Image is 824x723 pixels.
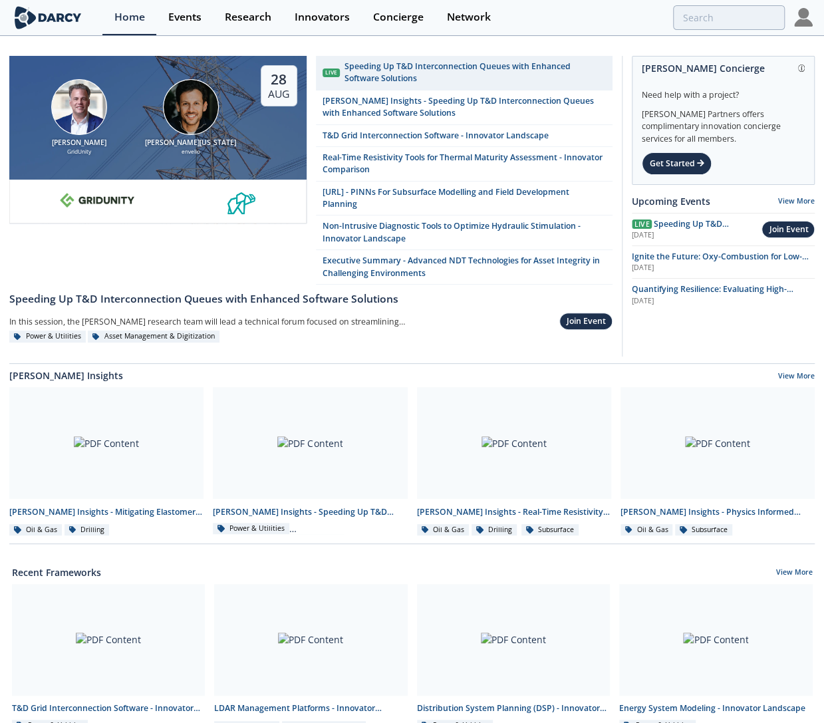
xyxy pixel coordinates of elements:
span: Ignite the Future: Oxy-Combustion for Low-Carbon Power [632,251,809,274]
div: Oil & Gas [9,524,62,536]
a: [PERSON_NAME] Insights - Speeding Up T&D Interconnection Queues with Enhanced Software Solutions [316,90,613,125]
a: PDF Content [PERSON_NAME] Insights - Mitigating Elastomer Swelling Issue in Downhole Drilling Mud... [5,387,208,537]
div: Aug [268,88,289,101]
a: View More [778,371,815,383]
a: PDF Content [PERSON_NAME] Insights - Real-Time Resistivity Tools for Thermal Maturity Assessment ... [412,387,616,537]
a: View More [776,567,813,579]
a: Non-Intrusive Diagnostic Tools to Optimize Hydraulic Stimulation - Innovator Landscape [316,216,613,250]
div: [DATE] [632,296,815,307]
img: Profile [794,8,813,27]
div: [PERSON_NAME] [28,138,130,148]
div: Oil & Gas [417,524,470,536]
div: Speeding Up T&D Interconnection Queues with Enhanced Software Solutions [9,291,613,307]
a: Quantifying Resilience: Evaluating High-Impact, Low-Frequency (HILF) Events [DATE] [632,283,815,306]
div: 28 [268,71,289,88]
a: Brian Fitzsimons [PERSON_NAME] GridUnity Luigi Montana [PERSON_NAME][US_STATE] envelio 28 Aug [9,56,307,285]
a: Upcoming Events [632,194,710,208]
img: Luigi Montana [163,79,219,135]
div: Asset Management & Digitization [88,331,219,343]
a: Speeding Up T&D Interconnection Queues with Enhanced Software Solutions [9,285,613,307]
div: Join Event [567,315,606,327]
div: Power & Utilities [9,331,86,343]
div: [DATE] [632,230,761,241]
div: Distribution System Planning (DSP) - Innovator Landscape [417,702,611,714]
img: 336b6de1-6040-4323-9c13-5718d9811639 [227,186,255,214]
a: PDF Content [PERSON_NAME] Insights - Physics Informed Neural Networks to Accelerate Subsurface Sc... [616,387,819,537]
div: Get Started [642,152,712,175]
div: Concierge [373,12,424,23]
a: Executive Summary - Advanced NDT Technologies for Asset Integrity in Challenging Environments [316,250,613,285]
div: Research [225,12,271,23]
span: Speeding Up T&D Interconnection Queues with Enhanced Software Solutions [632,218,746,254]
img: 10e008b0-193f-493d-a134-a0520e334597 [60,186,134,214]
div: [DATE] [632,263,815,273]
a: [PERSON_NAME] Insights [9,368,123,382]
div: Live [323,69,340,77]
a: Live Speeding Up T&D Interconnection Queues with Enhanced Software Solutions [316,56,613,90]
div: GridUnity [28,148,130,156]
img: Brian Fitzsimons [51,79,107,135]
div: envelio [140,148,242,156]
a: View More [778,196,815,206]
div: Network [447,12,491,23]
a: [URL] - PINNs For Subsurface Modelling and Field Development Planning [316,182,613,216]
div: Events [168,12,202,23]
div: [PERSON_NAME][US_STATE] [140,138,242,148]
a: T&D Grid Interconnection Software - Innovator Landscape [316,125,613,147]
div: LDAR Management Platforms - Innovator Comparison [214,702,408,714]
div: Innovators [295,12,350,23]
div: Speeding Up T&D Interconnection Queues with Enhanced Software Solutions [344,61,606,85]
div: [PERSON_NAME] Concierge [642,57,805,80]
div: Need help with a project? [642,80,805,101]
button: Join Event [559,313,613,331]
div: [PERSON_NAME] Insights - Real-Time Resistivity Tools for Thermal Maturity Assessment in Unconvent... [417,506,611,518]
div: [PERSON_NAME] Insights - Mitigating Elastomer Swelling Issue in Downhole Drilling Mud Motors [9,506,204,518]
span: Live [632,219,652,229]
div: Drilling [472,524,517,536]
div: [PERSON_NAME] Partners offers complimentary innovation concierge services for all members. [642,101,805,145]
div: [PERSON_NAME] Insights - Speeding Up T&D Interconnection Queues with Enhanced Software Solutions [213,506,407,518]
div: Subsurface [521,524,579,536]
img: information.svg [798,65,805,72]
div: T&D Grid Interconnection Software - Innovator Landscape [12,702,206,714]
a: PDF Content [PERSON_NAME] Insights - Speeding Up T&D Interconnection Queues with Enhanced Softwar... [208,387,412,537]
div: Subsurface [675,524,732,536]
img: logo-wide.svg [12,6,84,29]
div: Power & Utilities [213,523,289,535]
div: Energy System Modeling - Innovator Landscape [619,702,813,714]
div: Oil & Gas [620,524,673,536]
a: Recent Frameworks [12,565,101,579]
div: Join Event [769,223,808,235]
span: Quantifying Resilience: Evaluating High-Impact, Low-Frequency (HILF) Events [632,283,793,307]
a: Live Speeding Up T&D Interconnection Queues with Enhanced Software Solutions [DATE] [632,218,761,241]
div: [PERSON_NAME] Insights - Physics Informed Neural Networks to Accelerate Subsurface Scenario Analysis [620,506,815,518]
div: Home [114,12,145,23]
button: Join Event [761,221,815,239]
a: Real-Time Resistivity Tools for Thermal Maturity Assessment - Innovator Comparison [316,147,613,182]
div: Drilling [65,524,110,536]
div: In this session, the [PERSON_NAME] research team will lead a technical forum focused on streamlin... [9,312,456,331]
a: Ignite the Future: Oxy-Combustion for Low-Carbon Power [DATE] [632,251,815,273]
input: Advanced Search [673,5,785,30]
